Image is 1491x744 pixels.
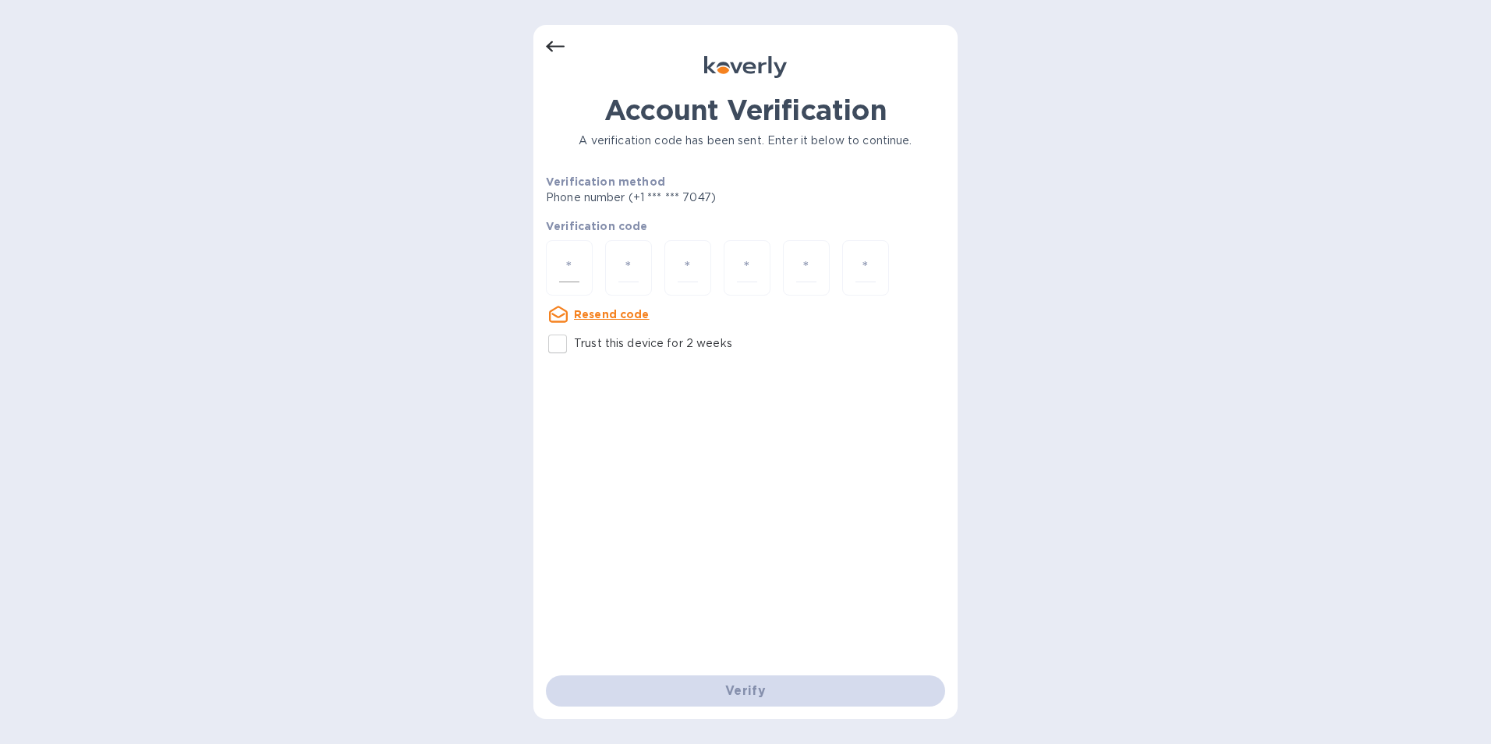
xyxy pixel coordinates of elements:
u: Resend code [574,308,650,321]
p: Trust this device for 2 weeks [574,335,732,352]
b: Verification method [546,175,665,188]
h1: Account Verification [546,94,945,126]
p: A verification code has been sent. Enter it below to continue. [546,133,945,149]
p: Phone number (+1 *** *** 7047) [546,190,835,206]
p: Verification code [546,218,945,234]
